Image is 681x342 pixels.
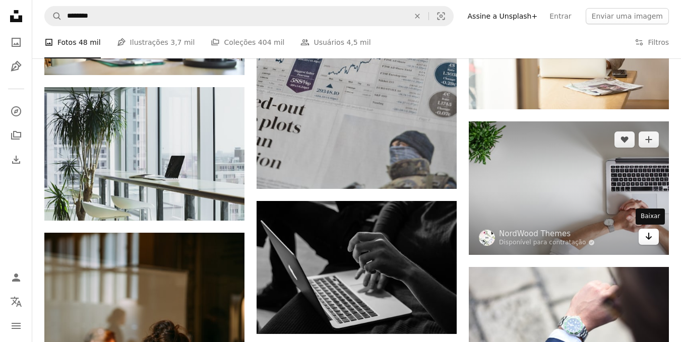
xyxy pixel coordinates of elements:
button: Menu [6,316,26,336]
a: Baixar [639,229,659,245]
a: Entrar [543,8,577,24]
button: Pesquise na Unsplash [45,7,62,26]
a: Ilustrações 3,7 mil [117,26,195,58]
a: Disponível para contratação [499,239,595,247]
a: Explorar [6,101,26,121]
a: Histórico de downloads [6,150,26,170]
a: pessoa olhando para o relógio analógico prateado [469,328,669,337]
a: Assine a Unsplash+ [462,8,544,24]
button: Idioma [6,292,26,312]
a: Coleções 404 mil [211,26,284,58]
a: Entrar / Cadastrar-se [6,267,26,288]
span: 404 mil [258,37,285,48]
button: Limpar [406,7,428,26]
a: Fotos [6,32,26,52]
a: Coleções [6,125,26,146]
img: computador portátil desligado em cima da mesa de madeira marrom [44,87,244,220]
button: Pesquisa visual [429,7,453,26]
a: computador portátil desligado em cima da mesa de madeira marrom [44,149,244,158]
div: Baixar [636,209,665,225]
a: pessoa usando relógio perto do laptop [469,183,669,192]
img: pessoa usando relógio perto do laptop [469,121,669,254]
form: Pesquise conteúdo visual em todo o site [44,6,454,26]
a: grayscale photo of person using MacBook [257,262,457,271]
span: 3,7 mil [170,37,195,48]
button: Enviar uma imagem [586,8,669,24]
a: Início — Unsplash [6,6,26,28]
button: Adicionar à coleção [639,131,659,148]
img: Ir para o perfil de NordWood Themes [479,230,495,246]
a: Usuários 4,5 mil [300,26,370,58]
button: Curtir [614,131,635,148]
a: NordWood Themes [499,229,595,239]
button: Filtros [635,26,669,58]
img: grayscale photo of person using MacBook [257,201,457,334]
span: 4,5 mil [346,37,370,48]
a: Ilustrações [6,56,26,77]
